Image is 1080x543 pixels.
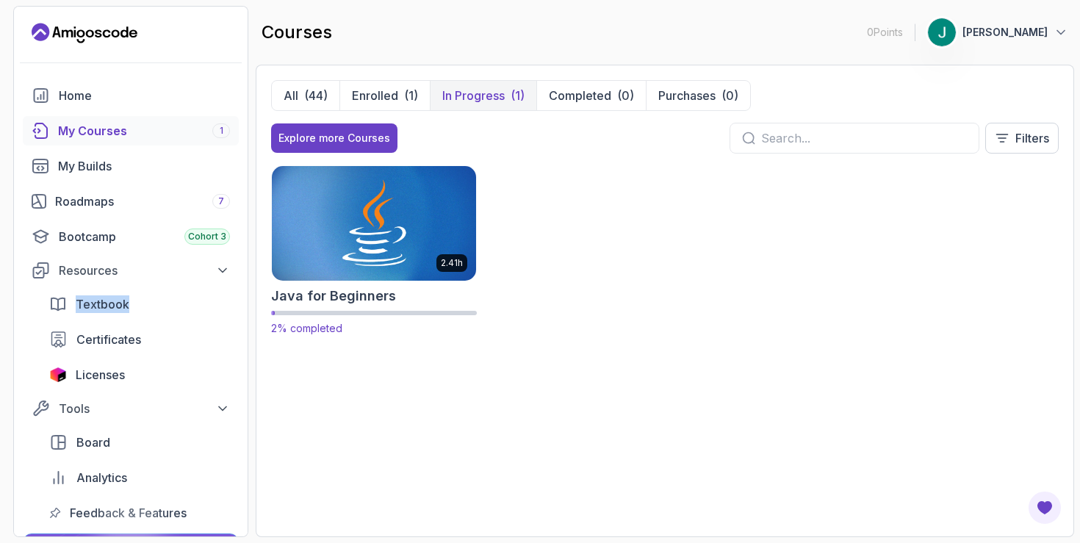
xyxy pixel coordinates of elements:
span: Cohort 3 [188,231,226,242]
p: In Progress [442,87,505,104]
p: Filters [1015,129,1049,147]
button: Resources [23,257,239,284]
button: Explore more Courses [271,123,397,153]
a: home [23,81,239,110]
div: Tools [59,400,230,417]
button: All(44) [272,81,339,110]
p: 0 Points [867,25,903,40]
p: [PERSON_NAME] [962,25,1048,40]
div: (1) [511,87,525,104]
div: Roadmaps [55,193,230,210]
a: builds [23,151,239,181]
button: In Progress(1) [430,81,536,110]
div: (0) [617,87,634,104]
img: Java for Beginners card [267,163,481,283]
button: Completed(0) [536,81,646,110]
div: My Builds [58,157,230,175]
button: user profile image[PERSON_NAME] [927,18,1068,47]
div: Home [59,87,230,104]
button: Purchases(0) [646,81,750,110]
p: 2.41h [441,257,463,269]
p: Enrolled [352,87,398,104]
a: board [40,428,239,457]
span: Board [76,434,110,451]
button: Filters [985,123,1059,154]
a: textbook [40,290,239,319]
span: Feedback & Features [70,504,187,522]
div: Bootcamp [59,228,230,245]
span: 1 [220,125,223,137]
span: Licenses [76,366,125,384]
button: Tools [23,395,239,422]
span: Textbook [76,295,129,313]
span: Analytics [76,469,127,486]
a: Landing page [32,21,137,45]
p: All [284,87,298,104]
img: user profile image [928,18,956,46]
button: Enrolled(1) [339,81,430,110]
a: bootcamp [23,222,239,251]
span: 7 [218,195,224,207]
p: Completed [549,87,611,104]
a: licenses [40,360,239,389]
h2: courses [262,21,332,44]
a: feedback [40,498,239,528]
input: Search... [761,129,967,147]
div: My Courses [58,122,230,140]
span: Certificates [76,331,141,348]
button: Open Feedback Button [1027,490,1062,525]
span: 2% completed [271,322,342,334]
a: roadmaps [23,187,239,216]
p: Purchases [658,87,716,104]
img: jetbrains icon [49,367,67,382]
div: Resources [59,262,230,279]
a: courses [23,116,239,145]
div: (1) [404,87,418,104]
a: certificates [40,325,239,354]
div: (44) [304,87,328,104]
h2: Java for Beginners [271,286,396,306]
a: analytics [40,463,239,492]
div: Explore more Courses [278,131,390,145]
div: (0) [721,87,738,104]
